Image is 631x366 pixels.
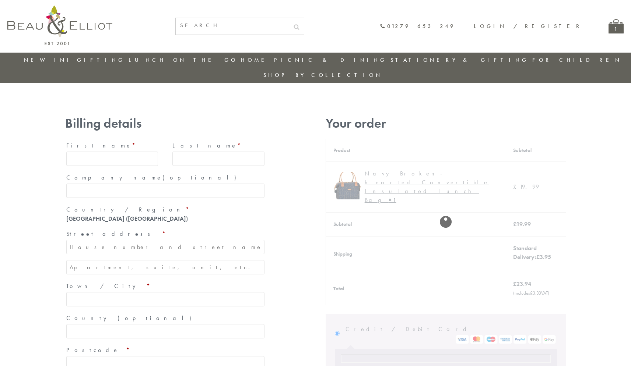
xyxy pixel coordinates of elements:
a: New in! [24,56,73,64]
label: County [66,312,264,324]
a: 1 [609,19,624,33]
label: Company name [66,172,264,184]
img: logo [7,6,112,45]
a: For Children [532,56,622,64]
strong: [GEOGRAPHIC_DATA] ([GEOGRAPHIC_DATA]) [66,215,188,223]
a: Login / Register [474,22,583,30]
a: Gifting [77,56,125,64]
a: Home [241,56,270,64]
a: Lunch On The Go [129,56,238,64]
a: Shop by collection [263,71,382,79]
label: Street address [66,228,264,240]
h3: Your order [326,116,566,131]
label: Country / Region [66,204,264,216]
input: SEARCH [176,18,289,33]
span: (optional) [118,314,196,322]
h3: Billing details [65,116,266,131]
a: 01279 653 249 [380,23,455,29]
a: Picnic & Dining [274,56,387,64]
input: House number and street name [66,240,264,254]
label: Postcode [66,344,264,356]
label: Town / City [66,280,264,292]
input: Apartment, suite, unit, etc. (optional) [66,260,264,274]
label: First name [66,140,158,152]
a: Stationery & Gifting [390,56,529,64]
span: (optional) [162,174,241,181]
label: Last name [172,140,264,152]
